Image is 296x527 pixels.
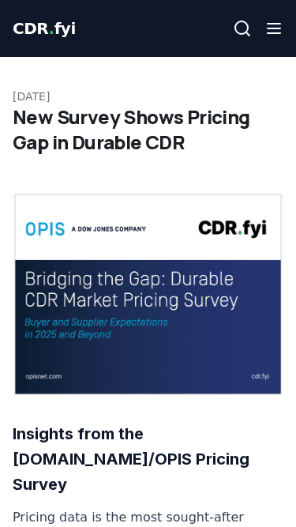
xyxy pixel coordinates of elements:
[13,424,249,494] strong: Insights from the [DOMAIN_NAME]/OPIS Pricing Survey
[13,19,76,38] span: CDR fyi
[49,19,54,38] span: .
[13,88,283,104] p: [DATE]
[13,193,283,396] img: blog post image
[13,17,76,40] a: CDR.fyi
[13,104,283,155] h1: New Survey Shows Pricing Gap in Durable CDR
